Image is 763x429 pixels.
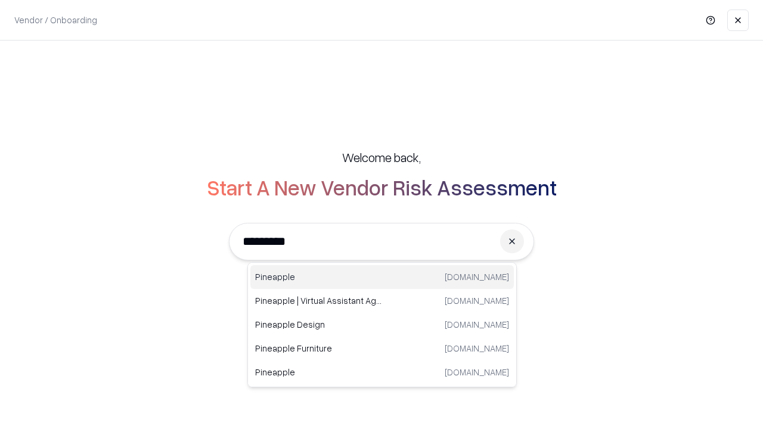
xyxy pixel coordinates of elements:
p: Pineapple [255,271,382,283]
p: Pineapple Furniture [255,342,382,355]
p: Vendor / Onboarding [14,14,97,26]
p: [DOMAIN_NAME] [445,366,509,378]
p: Pineapple [255,366,382,378]
p: Pineapple | Virtual Assistant Agency [255,294,382,307]
p: [DOMAIN_NAME] [445,294,509,307]
p: [DOMAIN_NAME] [445,318,509,331]
h2: Start A New Vendor Risk Assessment [207,175,557,199]
div: Suggestions [247,262,517,387]
p: Pineapple Design [255,318,382,331]
h5: Welcome back, [342,149,421,166]
p: [DOMAIN_NAME] [445,342,509,355]
p: [DOMAIN_NAME] [445,271,509,283]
